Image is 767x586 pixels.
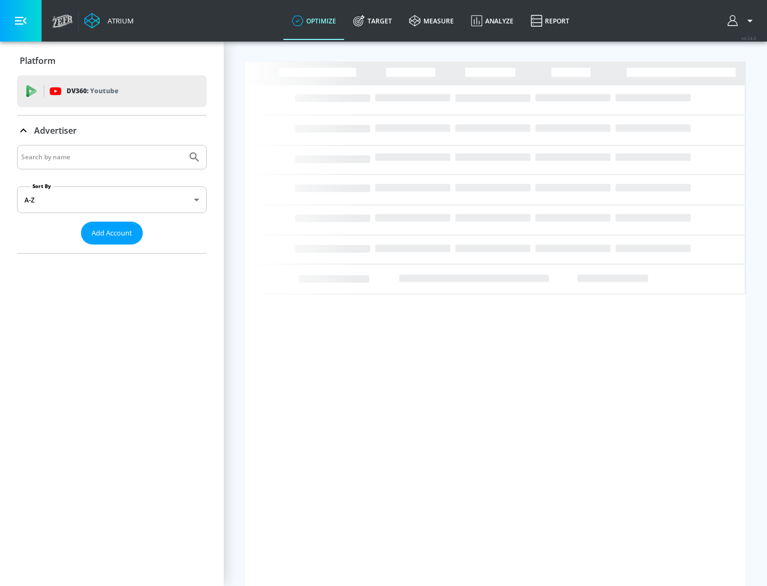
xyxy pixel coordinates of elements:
[462,2,522,40] a: Analyze
[741,35,756,41] span: v 4.24.0
[34,125,77,136] p: Advertiser
[20,55,55,67] p: Platform
[67,85,118,97] p: DV360:
[17,245,207,253] nav: list of Advertiser
[17,186,207,213] div: A-Z
[345,2,401,40] a: Target
[30,183,53,190] label: Sort By
[103,16,134,26] div: Atrium
[522,2,578,40] a: Report
[84,13,134,29] a: Atrium
[21,150,183,164] input: Search by name
[90,85,118,96] p: Youtube
[17,46,207,76] div: Platform
[283,2,345,40] a: optimize
[92,227,132,239] span: Add Account
[17,116,207,145] div: Advertiser
[401,2,462,40] a: measure
[17,75,207,107] div: DV360: Youtube
[17,145,207,253] div: Advertiser
[81,222,143,245] button: Add Account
